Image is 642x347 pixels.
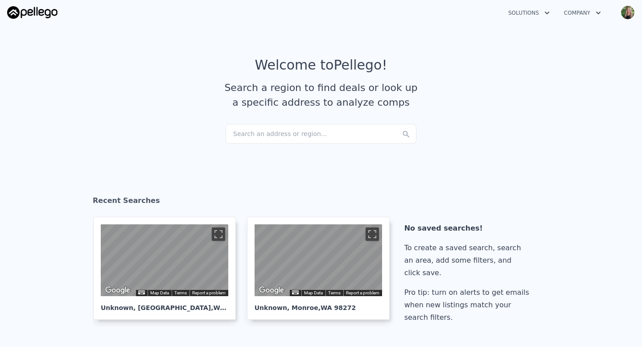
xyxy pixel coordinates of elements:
[247,217,397,320] a: Map Unknown, Monroe,WA 98272
[93,217,243,320] a: Map Unknown, [GEOGRAPHIC_DATA],WA 98012
[138,290,144,294] button: Keyboard shortcuts
[174,290,187,295] a: Terms (opens in new tab)
[93,188,549,217] div: Recent Searches
[304,290,323,296] button: Map Data
[292,290,298,294] button: Keyboard shortcuts
[255,224,382,296] div: Street View
[404,286,533,324] div: Pro tip: turn on alerts to get emails when new listings match your search filters.
[366,227,379,241] button: Toggle fullscreen view
[103,285,132,296] img: Google
[621,5,635,20] img: avatar
[257,285,286,296] img: Google
[226,124,416,144] div: Search an address or region...
[255,224,382,296] div: Map
[255,296,382,312] div: Unknown , Monroe
[212,227,225,241] button: Toggle fullscreen view
[557,5,608,21] button: Company
[404,242,533,279] div: To create a saved search, search an area, add some filters, and click save.
[346,290,379,295] a: Report a problem
[7,6,58,19] img: Pellego
[101,296,228,312] div: Unknown , [GEOGRAPHIC_DATA]
[404,222,533,235] div: No saved searches!
[150,290,169,296] button: Map Data
[328,290,341,295] a: Terms (opens in new tab)
[103,285,132,296] a: Open this area in Google Maps (opens a new window)
[101,224,228,296] div: Map
[101,224,228,296] div: Street View
[257,285,286,296] a: Open this area in Google Maps (opens a new window)
[255,57,387,73] div: Welcome to Pellego !
[501,5,557,21] button: Solutions
[211,304,249,311] span: , WA 98012
[318,304,356,311] span: , WA 98272
[221,80,421,110] div: Search a region to find deals or look up a specific address to analyze comps
[192,290,226,295] a: Report a problem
